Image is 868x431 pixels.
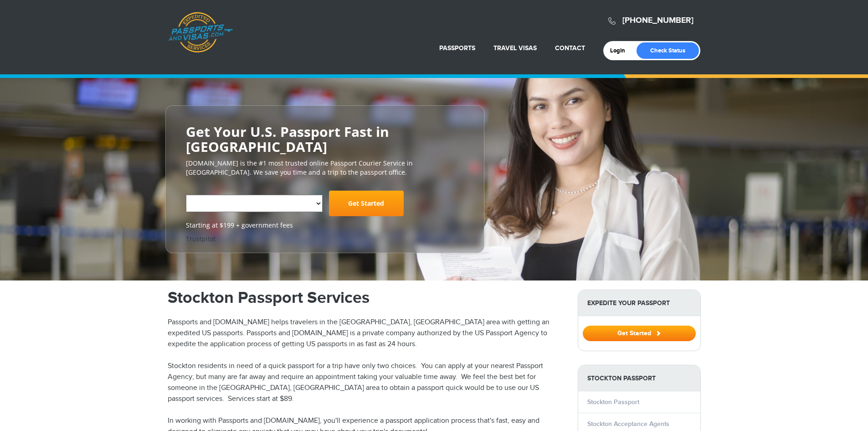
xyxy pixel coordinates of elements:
a: Check Status [637,42,699,59]
p: Stockton residents in need of a quick passport for a trip have only two choices. You can apply at... [168,361,564,405]
a: Trustpilot [186,234,216,243]
a: Travel Visas [493,44,537,52]
a: Stockton Acceptance Agents [587,420,669,428]
h2: Get Your U.S. Passport Fast in [GEOGRAPHIC_DATA] [186,124,464,154]
a: Get Started [583,329,696,337]
a: Contact [555,44,585,52]
a: Passports [439,44,475,52]
p: Passports and [DOMAIN_NAME] helps travelers in the [GEOGRAPHIC_DATA], [GEOGRAPHIC_DATA] area with... [168,317,564,350]
a: Passports & [DOMAIN_NAME] [168,12,233,53]
h1: Stockton Passport Services [168,290,564,306]
button: Get Started [583,326,696,341]
a: Login [610,47,632,54]
a: Stockton Passport [587,398,639,406]
strong: Expedite Your Passport [578,290,700,316]
strong: Stockton Passport [578,365,700,391]
a: [PHONE_NUMBER] [622,16,693,26]
a: Get Started [329,191,404,216]
span: Starting at $199 + government fees [186,221,464,230]
p: [DOMAIN_NAME] is the #1 most trusted online Passport Courier Service in [GEOGRAPHIC_DATA]. We sav... [186,159,464,177]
